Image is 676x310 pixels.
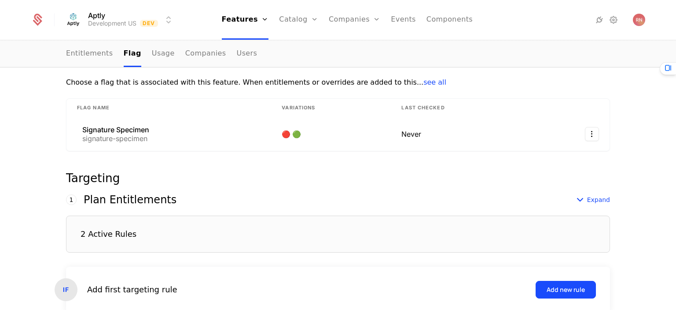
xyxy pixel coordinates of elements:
[547,285,585,294] div: Add new rule
[185,41,226,67] a: Companies
[633,14,645,26] button: Open user button
[292,130,303,138] span: 🟢
[65,10,174,30] button: Select environment
[585,127,599,141] button: Select action
[536,281,596,299] button: Add new rule
[608,15,619,25] a: Settings
[401,129,522,139] div: Never
[66,99,271,117] th: Flag Name
[82,135,149,142] div: signature-specimen
[282,130,292,138] span: 🔴
[594,15,605,25] a: Integrations
[423,78,446,86] span: see all
[140,20,158,27] span: Dev
[66,194,77,205] div: 1
[88,19,136,28] div: Development US
[152,41,175,67] a: Usage
[66,172,610,184] div: Targeting
[66,41,113,67] a: Entitlements
[62,9,84,30] img: Aptly
[82,126,149,133] div: Signature Specimen
[124,41,141,67] a: Flag
[66,77,610,88] div: Choose a flag that is associated with this feature. When entitlements or overrides are added to t...
[237,41,257,67] a: Users
[87,284,177,296] div: Add first targeting rule
[587,195,610,204] span: Expand
[88,12,105,19] span: Aptly
[66,41,610,67] nav: Main
[55,278,77,301] div: IF
[633,14,645,26] img: Reshma Nambiar
[391,99,532,117] th: Last Checked
[66,41,257,67] ul: Choose Sub Page
[84,194,176,205] div: Plan Entitlements
[81,230,136,238] div: 2 Active Rules
[271,99,391,117] th: Variations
